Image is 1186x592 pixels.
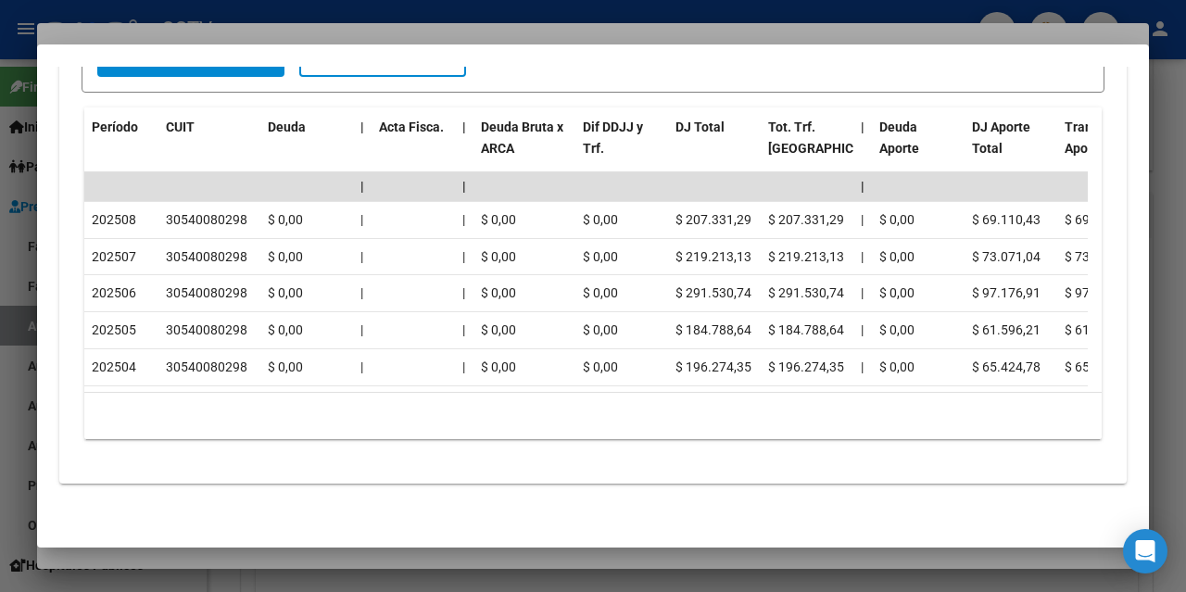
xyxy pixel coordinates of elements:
[166,120,195,134] span: CUIT
[879,212,915,227] span: $ 0,00
[92,322,136,337] span: 202505
[462,120,466,134] span: |
[583,249,618,264] span: $ 0,00
[92,285,136,300] span: 202506
[360,285,363,300] span: |
[481,212,516,227] span: $ 0,00
[768,249,844,264] span: $ 219.213,13
[84,107,158,189] datatable-header-cell: Período
[879,249,915,264] span: $ 0,00
[268,322,303,337] span: $ 0,00
[675,285,751,300] span: $ 291.530,74
[481,322,516,337] span: $ 0,00
[360,120,364,134] span: |
[768,359,844,374] span: $ 196.274,35
[462,179,466,194] span: |
[768,120,894,156] span: Tot. Trf. [GEOGRAPHIC_DATA]
[861,359,864,374] span: |
[462,249,465,264] span: |
[268,285,303,300] span: $ 0,00
[360,359,363,374] span: |
[1057,107,1150,189] datatable-header-cell: Transferido Aporte
[853,107,872,189] datatable-header-cell: |
[675,212,751,227] span: $ 207.331,29
[360,179,364,194] span: |
[114,50,268,67] span: Buscar Registros
[879,359,915,374] span: $ 0,00
[166,209,247,231] div: 30540080298
[761,107,853,189] datatable-header-cell: Tot. Trf. Bruto
[481,359,516,374] span: $ 0,00
[972,322,1041,337] span: $ 61.596,21
[481,285,516,300] span: $ 0,00
[481,249,516,264] span: $ 0,00
[268,249,303,264] span: $ 0,00
[768,285,844,300] span: $ 291.530,74
[360,212,363,227] span: |
[360,322,363,337] span: |
[861,285,864,300] span: |
[879,285,915,300] span: $ 0,00
[1065,120,1134,156] span: Transferido Aporte
[372,107,455,189] datatable-header-cell: Acta Fisca.
[92,120,138,134] span: Período
[583,120,643,156] span: Dif DDJJ y Trf.
[158,107,260,189] datatable-header-cell: CUIT
[575,107,668,189] datatable-header-cell: Dif DDJJ y Trf.
[462,322,465,337] span: |
[166,246,247,268] div: 30540080298
[462,212,465,227] span: |
[583,359,618,374] span: $ 0,00
[861,322,864,337] span: |
[675,359,751,374] span: $ 196.274,35
[166,320,247,341] div: 30540080298
[268,212,303,227] span: $ 0,00
[861,179,864,194] span: |
[1065,322,1133,337] span: $ 61.596,21
[861,212,864,227] span: |
[166,357,247,378] div: 30540080298
[972,359,1041,374] span: $ 65.424,78
[583,285,618,300] span: $ 0,00
[92,249,136,264] span: 202507
[1065,285,1133,300] span: $ 97.176,91
[668,107,761,189] datatable-header-cell: DJ Total
[861,249,864,264] span: |
[268,120,306,134] span: Deuda
[462,285,465,300] span: |
[675,249,751,264] span: $ 219.213,13
[353,107,372,189] datatable-header-cell: |
[1065,359,1133,374] span: $ 65.424,78
[972,249,1041,264] span: $ 73.071,04
[879,322,915,337] span: $ 0,00
[583,212,618,227] span: $ 0,00
[861,120,864,134] span: |
[92,359,136,374] span: 202504
[455,107,473,189] datatable-header-cell: |
[1123,529,1167,573] div: Open Intercom Messenger
[972,212,1041,227] span: $ 69.110,43
[92,212,136,227] span: 202508
[1065,212,1133,227] span: $ 69.110,43
[965,107,1057,189] datatable-header-cell: DJ Aporte Total
[1065,249,1133,264] span: $ 73.071,04
[879,120,919,156] span: Deuda Aporte
[360,249,363,264] span: |
[768,212,844,227] span: $ 207.331,29
[675,120,725,134] span: DJ Total
[583,322,618,337] span: $ 0,00
[972,285,1041,300] span: $ 97.176,91
[260,107,353,189] datatable-header-cell: Deuda
[379,120,444,134] span: Acta Fisca.
[675,322,751,337] span: $ 184.788,64
[972,120,1030,156] span: DJ Aporte Total
[166,283,247,304] div: 30540080298
[481,120,563,156] span: Deuda Bruta x ARCA
[316,50,449,67] span: Borrar Filtros
[768,322,844,337] span: $ 184.788,64
[473,107,575,189] datatable-header-cell: Deuda Bruta x ARCA
[462,359,465,374] span: |
[268,359,303,374] span: $ 0,00
[872,107,965,189] datatable-header-cell: Deuda Aporte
